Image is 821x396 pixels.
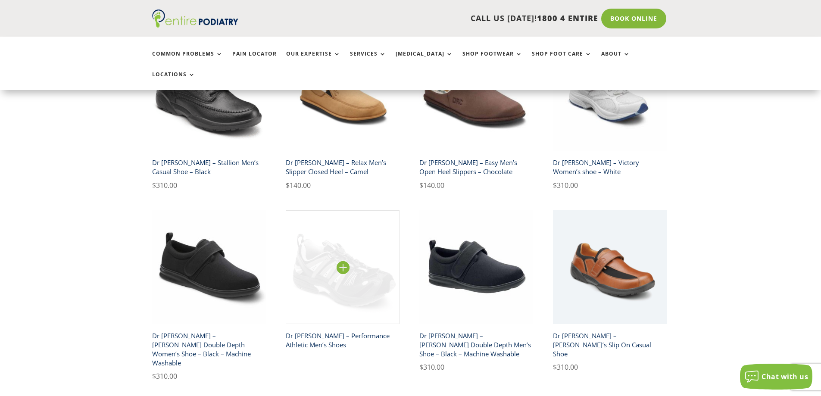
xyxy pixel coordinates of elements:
[286,210,400,353] a: Dr Comfort Performance Athletic Mens Shoe Black and GreyDr [PERSON_NAME] – Performance Athletic M...
[419,210,534,324] img: Dr Comfort Carter Men's double depth shoe black
[553,210,667,373] a: Dr Comfort Douglas Mens Slip On Casual Shoe - Chestnut Colour - Angle ViewDr [PERSON_NAME] – [PER...
[419,328,534,362] h2: Dr [PERSON_NAME] – [PERSON_NAME] Double Depth Men’s Shoe – Black – Machine Washable
[462,51,522,69] a: Shop Footwear
[152,21,238,29] a: Entire Podiatry
[419,210,534,373] a: Dr Comfort Carter Men's double depth shoe blackDr [PERSON_NAME] – [PERSON_NAME] Double Depth Men’...
[286,328,400,352] h2: Dr [PERSON_NAME] – Performance Athletic Men’s Shoes
[419,37,534,151] img: Dr Comfort Easy Mens Slippers Chocolate
[152,72,195,90] a: Locations
[419,37,534,191] a: Dr Comfort Easy Mens Slippers ChocolateDr [PERSON_NAME] – Easy Men’s Open Heel Slippers – Chocola...
[601,51,630,69] a: About
[419,181,423,190] span: $
[553,37,667,191] a: Dr Comfort Victory Women's Athletic Shoe White VelcroDr [PERSON_NAME] – Victory Women’s shoe – Wh...
[152,51,223,69] a: Common Problems
[152,9,238,28] img: logo (1)
[419,155,534,180] h2: Dr [PERSON_NAME] – Easy Men’s Open Heel Slippers – Chocolate
[532,51,592,69] a: Shop Foot Care
[537,13,598,23] span: 1800 4 ENTIRE
[553,210,667,324] img: Dr Comfort Douglas Mens Slip On Casual Shoe - Chestnut Colour - Angle View
[152,371,156,381] span: $
[553,328,667,362] h2: Dr [PERSON_NAME] – [PERSON_NAME]’s Slip On Casual Shoe
[286,51,340,69] a: Our Expertise
[232,51,277,69] a: Pain Locator
[152,37,266,191] a: Dr Comfort Stallion Mens Casual Shoe BlackDr [PERSON_NAME] – Stallion Men’s Casual Shoe – Black $...
[419,362,423,372] span: $
[601,9,666,28] a: Book Online
[286,181,290,190] span: $
[152,210,266,324] img: Dr Comfort Marla Women's Shoe Black
[152,210,266,382] a: Dr Comfort Marla Women's Shoe BlackDr [PERSON_NAME] – [PERSON_NAME] Double Depth Women’s Shoe – B...
[286,37,400,191] a: relax dr comfort camel mens slipperDr [PERSON_NAME] – Relax Men’s Slipper Closed Heel – Camel $14...
[272,13,598,24] p: CALL US [DATE]!
[396,51,453,69] a: [MEDICAL_DATA]
[553,362,578,372] bdi: 310.00
[350,51,386,69] a: Services
[152,181,156,190] span: $
[740,364,812,390] button: Chat with us
[553,155,667,180] h2: Dr [PERSON_NAME] – Victory Women’s shoe – White
[419,181,444,190] bdi: 140.00
[553,362,557,372] span: $
[286,155,400,180] h2: Dr [PERSON_NAME] – Relax Men’s Slipper Closed Heel – Camel
[152,328,266,371] h2: Dr [PERSON_NAME] – [PERSON_NAME] Double Depth Women’s Shoe – Black – Machine Washable
[419,362,444,372] bdi: 310.00
[553,181,557,190] span: $
[553,37,667,151] img: Dr Comfort Victory Women's Athletic Shoe White Velcro
[553,181,578,190] bdi: 310.00
[286,181,311,190] bdi: 140.00
[152,181,177,190] bdi: 310.00
[152,371,177,381] bdi: 310.00
[152,155,266,180] h2: Dr [PERSON_NAME] – Stallion Men’s Casual Shoe – Black
[286,210,400,324] img: Dr Comfort Performance Athletic Mens Shoe Black and Grey
[286,37,400,151] img: relax dr comfort camel mens slipper
[152,37,266,151] img: Dr Comfort Stallion Mens Casual Shoe Black
[762,372,808,381] span: Chat with us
